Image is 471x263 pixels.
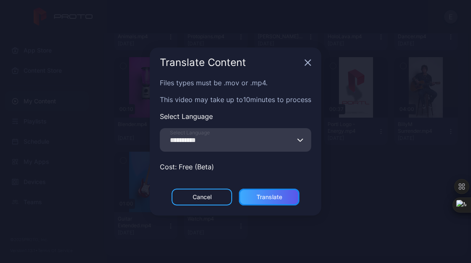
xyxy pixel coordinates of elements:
p: Cost: Free (Beta) [160,162,311,172]
p: Select Language [160,111,311,121]
button: Translate [239,189,299,205]
div: Translate Content [160,58,301,68]
p: This video may take up to 10 minutes to process [160,95,311,105]
button: Cancel [172,189,232,205]
span: Select Language [170,129,210,136]
div: Cancel [193,194,212,200]
input: Select Language [160,128,311,152]
p: Files types must be .mov or .mp4. [160,78,311,88]
button: Select Language [297,128,304,152]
